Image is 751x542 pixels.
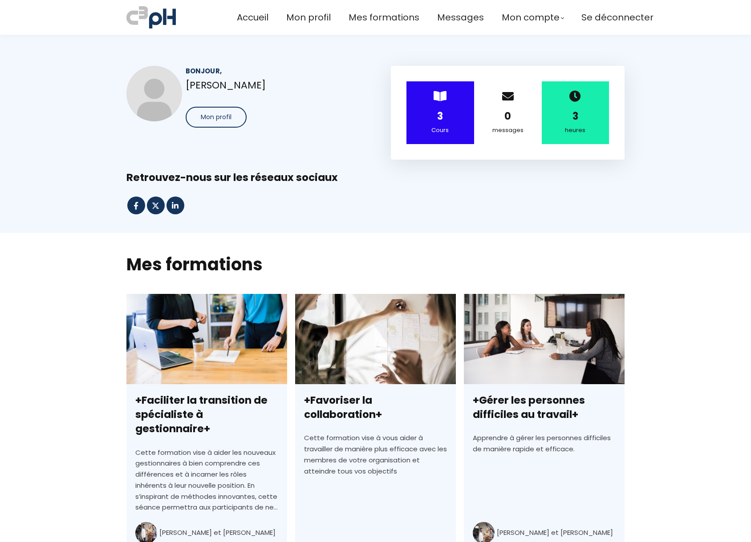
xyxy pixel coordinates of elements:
a: Se déconnecter [581,10,654,25]
div: Cours [418,125,463,135]
img: a70bc7685e0efc0bd0b04b3506828469.jpeg [126,4,176,30]
a: Mes formations [349,10,419,25]
button: Mon profil [186,107,247,128]
h2: Mes formations [126,253,625,276]
div: Retrouvez-nous sur les réseaux sociaux [126,171,625,185]
p: [PERSON_NAME] [186,77,360,93]
div: heures [553,125,598,135]
div: messages [485,125,531,135]
div: > [406,81,474,144]
span: Mon compte [502,10,560,25]
div: Bonjour, [186,66,360,76]
a: Mon profil [286,10,331,25]
span: Mon profil [201,112,231,122]
strong: 3 [572,109,578,123]
strong: 0 [504,109,511,123]
img: 681200608ad324ff29033378.jpg [126,66,182,121]
a: Messages [437,10,484,25]
strong: 3 [437,109,443,123]
a: Accueil [237,10,268,25]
